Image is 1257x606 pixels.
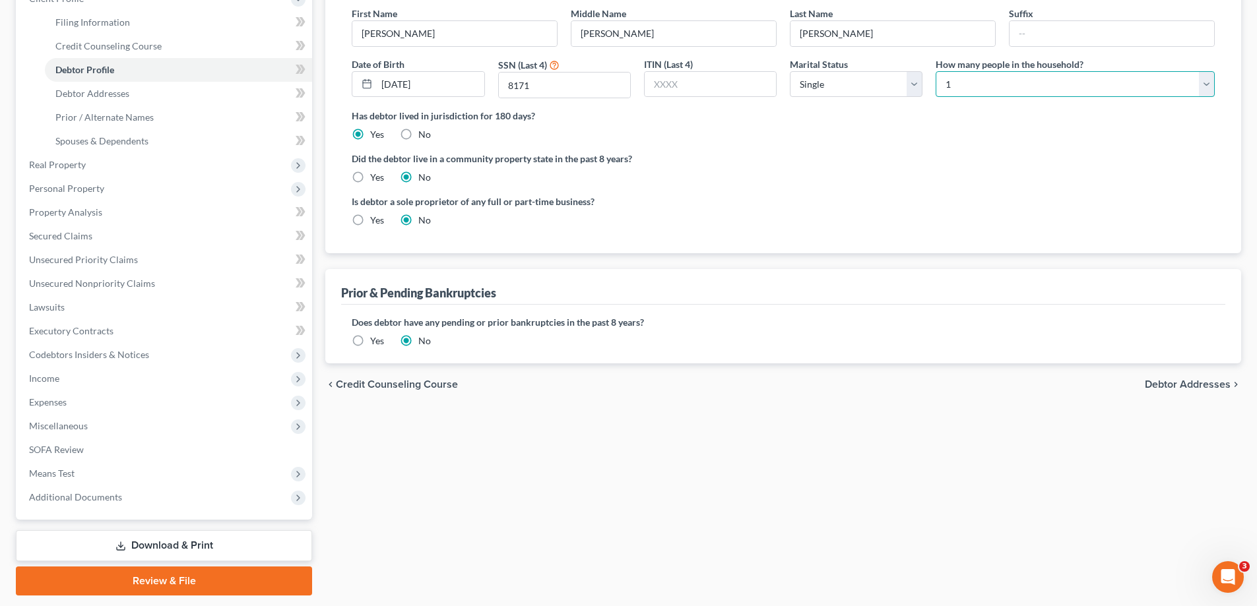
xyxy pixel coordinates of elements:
span: Income [29,373,59,384]
input: MM/DD/YYYY [377,72,484,97]
span: Filing Information [55,16,130,28]
input: -- [790,21,995,46]
a: Spouses & Dependents [45,129,312,153]
label: No [418,334,431,348]
label: Marital Status [790,57,848,71]
a: Property Analysis [18,200,312,224]
label: Yes [370,214,384,227]
span: Prior / Alternate Names [55,111,154,123]
label: How many people in the household? [936,57,1083,71]
a: Credit Counseling Course [45,34,312,58]
span: Property Analysis [29,206,102,218]
label: No [418,214,431,227]
span: Debtor Addresses [55,88,129,99]
a: Lawsuits [18,295,312,319]
label: Date of Birth [352,57,404,71]
label: No [418,128,431,141]
span: Means Test [29,468,75,479]
a: Prior / Alternate Names [45,106,312,129]
span: Miscellaneous [29,420,88,431]
input: -- [1010,21,1214,46]
i: chevron_left [325,379,336,390]
label: Yes [370,128,384,141]
span: Additional Documents [29,491,122,502]
label: First Name [352,7,397,20]
a: Download & Print [16,530,312,561]
label: Middle Name [571,7,626,20]
input: XXXX [645,72,776,97]
a: Executory Contracts [18,319,312,343]
a: Secured Claims [18,224,312,248]
span: Real Property [29,159,86,170]
label: Last Name [790,7,833,20]
a: Debtor Addresses [45,82,312,106]
label: Has debtor lived in jurisdiction for 180 days? [352,109,1215,123]
label: ITIN (Last 4) [644,57,693,71]
div: Prior & Pending Bankruptcies [341,285,496,301]
a: Unsecured Priority Claims [18,248,312,272]
span: Spouses & Dependents [55,135,148,146]
input: -- [352,21,557,46]
span: Debtor Addresses [1145,379,1231,390]
label: SSN (Last 4) [498,58,547,72]
span: Codebtors Insiders & Notices [29,349,149,360]
span: Personal Property [29,183,104,194]
i: chevron_right [1231,379,1241,390]
a: Review & File [16,566,312,595]
input: M.I [571,21,776,46]
span: 3 [1239,561,1250,572]
a: SOFA Review [18,438,312,462]
span: Unsecured Nonpriority Claims [29,278,155,289]
span: Lawsuits [29,301,65,313]
label: Suffix [1009,7,1033,20]
a: Unsecured Nonpriority Claims [18,272,312,295]
span: Secured Claims [29,230,92,241]
span: SOFA Review [29,444,84,455]
a: Filing Information [45,11,312,34]
span: Executory Contracts [29,325,113,336]
button: Debtor Addresses chevron_right [1145,379,1241,390]
iframe: Intercom live chat [1212,561,1244,593]
button: chevron_left Credit Counseling Course [325,379,458,390]
label: Did the debtor live in a community property state in the past 8 years? [352,152,1215,166]
label: Yes [370,171,384,184]
label: Yes [370,334,384,348]
input: XXXX [499,73,630,98]
label: No [418,171,431,184]
span: Credit Counseling Course [336,379,458,390]
span: Debtor Profile [55,64,114,75]
span: Expenses [29,396,67,408]
label: Is debtor a sole proprietor of any full or part-time business? [352,195,777,208]
a: Debtor Profile [45,58,312,82]
span: Credit Counseling Course [55,40,162,51]
label: Does debtor have any pending or prior bankruptcies in the past 8 years? [352,315,1215,329]
span: Unsecured Priority Claims [29,254,138,265]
